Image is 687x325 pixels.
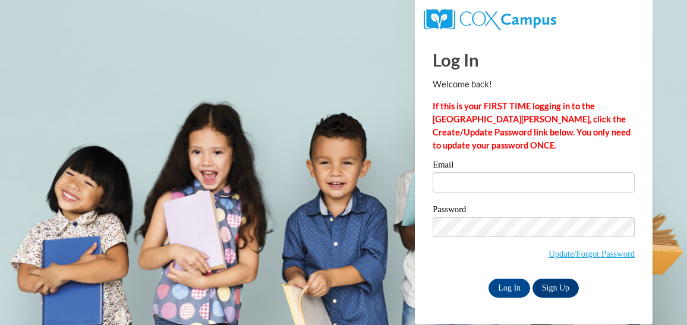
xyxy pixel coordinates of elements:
input: Log In [489,279,530,298]
img: COX Campus [424,9,556,30]
label: Email [433,160,635,172]
a: Update/Forgot Password [549,249,635,258]
label: Password [433,205,635,217]
a: Sign Up [532,279,579,298]
strong: If this is your FIRST TIME logging in to the [GEOGRAPHIC_DATA][PERSON_NAME], click the Create/Upd... [433,101,631,150]
a: COX Campus [424,14,556,24]
p: Welcome back! [433,78,635,91]
h1: Log In [433,48,635,72]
